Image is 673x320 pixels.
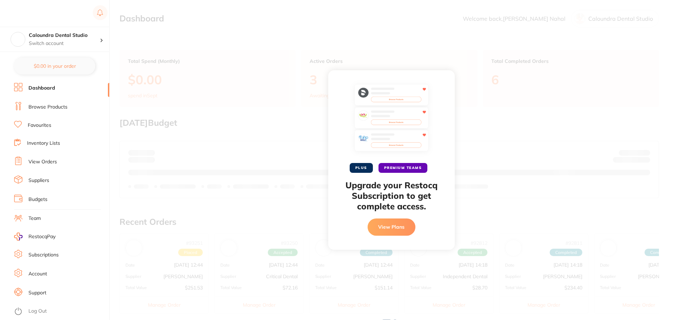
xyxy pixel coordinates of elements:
a: View Orders [28,158,57,165]
a: RestocqPay [14,233,56,241]
button: Log Out [14,306,107,317]
a: Account [28,270,47,277]
a: Log Out [28,308,47,315]
a: Team [28,215,41,222]
span: PLUS [350,163,373,173]
a: Inventory Lists [27,140,60,147]
span: RestocqPay [28,233,56,240]
a: Subscriptions [28,252,59,259]
a: Suppliers [28,177,49,184]
a: Budgets [28,196,47,203]
button: $0.00 in your order [14,58,95,74]
img: Caloundra Dental Studio [11,32,25,46]
p: Switch account [29,40,100,47]
a: Restocq Logo [14,5,59,21]
a: Dashboard [28,85,55,92]
button: View Plans [368,218,415,235]
h4: Caloundra Dental Studio [29,32,100,39]
span: PREMIUM TEAMS [378,163,428,173]
img: favourites-preview.svg [355,84,428,155]
a: Support [28,289,46,296]
a: Browse Products [28,104,67,111]
img: RestocqPay [14,233,22,241]
h2: Upgrade your Restocq Subscription to get complete access. [342,180,441,211]
a: Favourites [28,122,51,129]
img: Restocq Logo [14,9,59,18]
